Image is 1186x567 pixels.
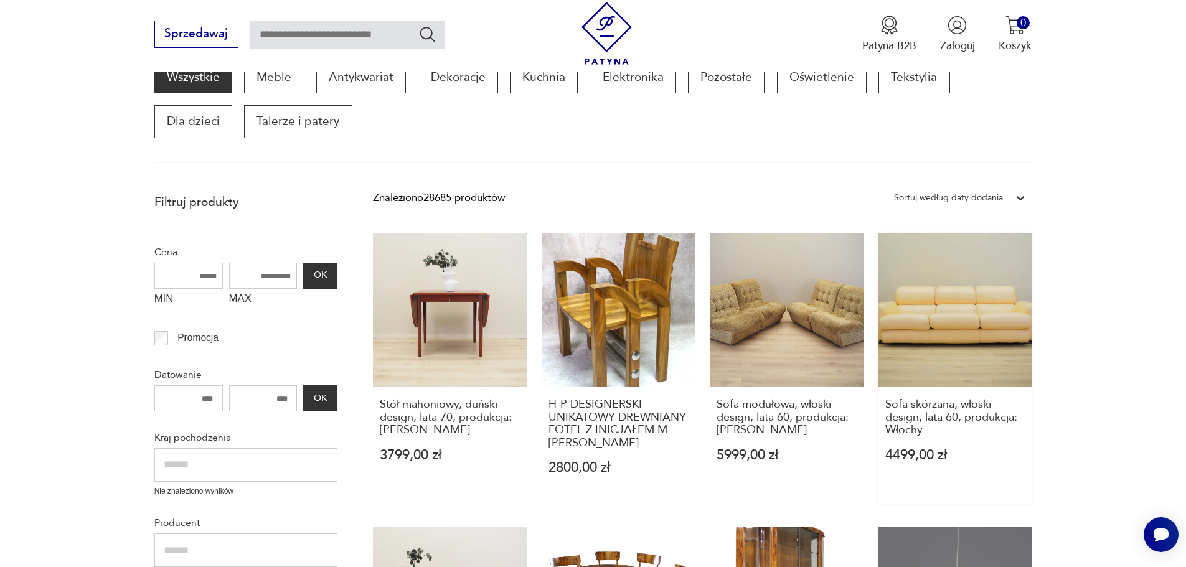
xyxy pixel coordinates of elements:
[717,398,857,436] h3: Sofa modułowa, włoski design, lata 60, produkcja: [PERSON_NAME]
[154,485,337,497] p: Nie znaleziono wyników
[940,39,975,53] p: Zaloguj
[373,190,505,206] div: Znaleziono 28685 produktów
[575,2,638,65] img: Patyna - sklep z meblami i dekoracjami vintage
[688,61,765,93] a: Pozostałe
[885,449,1025,462] p: 4499,00 zł
[710,233,864,504] a: Sofa modułowa, włoski design, lata 60, produkcja: WłochySofa modułowa, włoski design, lata 60, pr...
[154,194,337,210] p: Filtruj produkty
[154,515,337,531] p: Producent
[940,16,975,53] button: Zaloguj
[1017,16,1030,29] div: 0
[154,21,238,48] button: Sprzedawaj
[548,461,689,474] p: 2800,00 zł
[878,61,949,93] a: Tekstylia
[862,16,916,53] button: Patyna B2B
[999,39,1032,53] p: Koszyk
[229,289,298,312] label: MAX
[862,16,916,53] a: Ikona medaluPatyna B2B
[418,61,497,93] a: Dekoracje
[510,61,578,93] a: Kuchnia
[316,61,406,93] a: Antykwariat
[154,30,238,40] a: Sprzedawaj
[418,25,436,43] button: Szukaj
[1005,16,1025,35] img: Ikona koszyka
[777,61,867,93] a: Oświetlenie
[380,449,520,462] p: 3799,00 zł
[542,233,695,504] a: H-P DESIGNERSKI UNIKATOWY DREWNIANY FOTEL Z INICJAŁEM M JEDYNY J.SUHADOLCH-P DESIGNERSKI UNIKATOW...
[590,61,675,93] a: Elektronika
[154,244,337,260] p: Cena
[244,61,304,93] a: Meble
[862,39,916,53] p: Patyna B2B
[880,16,899,35] img: Ikona medalu
[303,385,337,411] button: OK
[244,105,352,138] a: Talerze i patery
[878,233,1032,504] a: Sofa skórzana, włoski design, lata 60, produkcja: WłochySofa skórzana, włoski design, lata 60, pr...
[177,330,219,346] p: Promocja
[885,398,1025,436] h3: Sofa skórzana, włoski design, lata 60, produkcja: Włochy
[154,367,337,383] p: Datowanie
[154,429,337,446] p: Kraj pochodzenia
[948,16,967,35] img: Ikonka użytkownika
[154,61,232,93] a: Wszystkie
[154,105,232,138] a: Dla dzieci
[548,398,689,449] h3: H-P DESIGNERSKI UNIKATOWY DREWNIANY FOTEL Z INICJAŁEM M [PERSON_NAME]
[1144,517,1179,552] iframe: Smartsupp widget button
[373,233,527,504] a: Stół mahoniowy, duński design, lata 70, produkcja: DaniaStół mahoniowy, duński design, lata 70, p...
[999,16,1032,53] button: 0Koszyk
[717,449,857,462] p: 5999,00 zł
[894,190,1003,206] div: Sortuj według daty dodania
[380,398,520,436] h3: Stół mahoniowy, duński design, lata 70, produkcja: [PERSON_NAME]
[303,263,337,289] button: OK
[154,289,223,312] label: MIN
